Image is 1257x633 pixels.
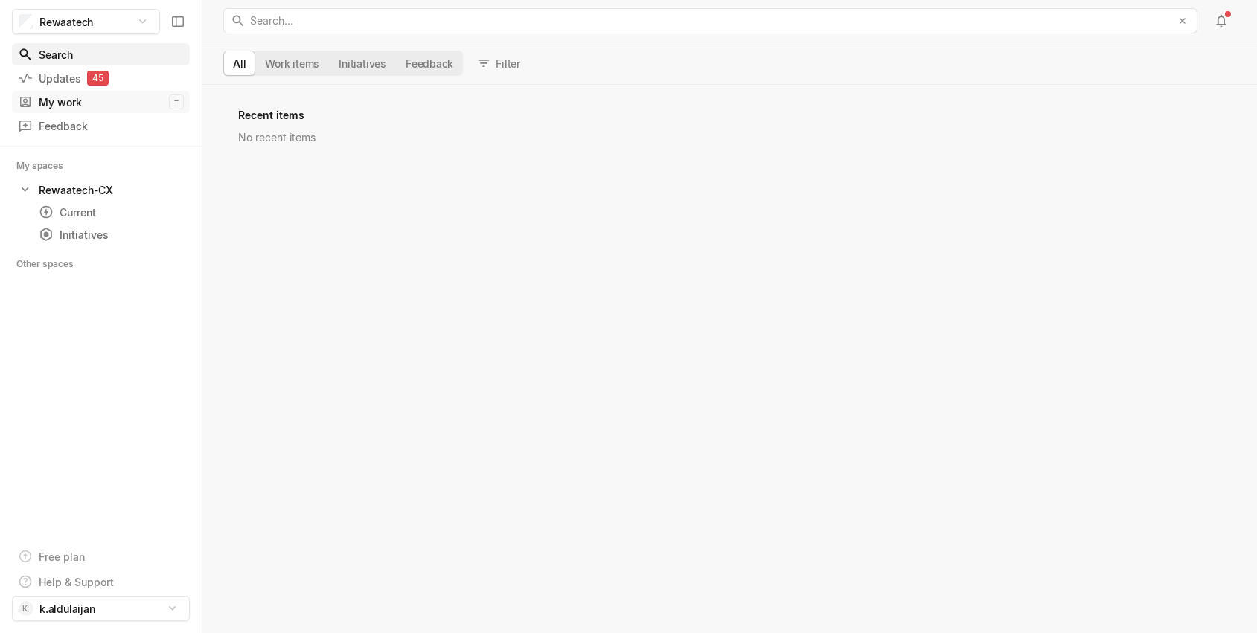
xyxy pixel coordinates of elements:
div: grid [202,85,1257,633]
div: Feedback [18,118,184,134]
div: Free plan [39,549,85,565]
span: K. [22,601,29,616]
div: Other spaces [16,257,92,271]
a: Initiatives [33,224,190,245]
a: Updates45 [12,67,190,89]
a: Free plan [12,545,190,568]
span: Rewaatech [39,14,93,30]
div: Initiatives [39,227,184,242]
div: Search [18,47,184,62]
div: Current [39,205,184,220]
button: Initiatives [329,51,396,75]
a: Current [33,202,190,222]
a: Search [12,43,190,65]
button: Filter [470,51,529,75]
div: Help & Support [39,574,114,590]
span: k.aldulaijan [39,601,95,617]
div: No recent items [238,129,1245,145]
div: Updates [18,71,184,86]
kbd: = [169,94,184,109]
div: Recent items [226,100,1233,129]
button: K.k.aldulaijan [12,596,190,621]
button: Rewaatech [12,9,160,34]
a: Rewaatech-CX [12,179,190,200]
button: All [223,51,255,76]
div: 45 [87,71,109,86]
div: My work [18,94,169,110]
div: Rewaatech-CX [39,182,113,198]
a: Feedback [12,115,190,137]
div: My spaces [16,158,81,173]
button: Feedback [396,51,463,75]
a: My work= [12,91,190,113]
button: Work items [255,51,329,75]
